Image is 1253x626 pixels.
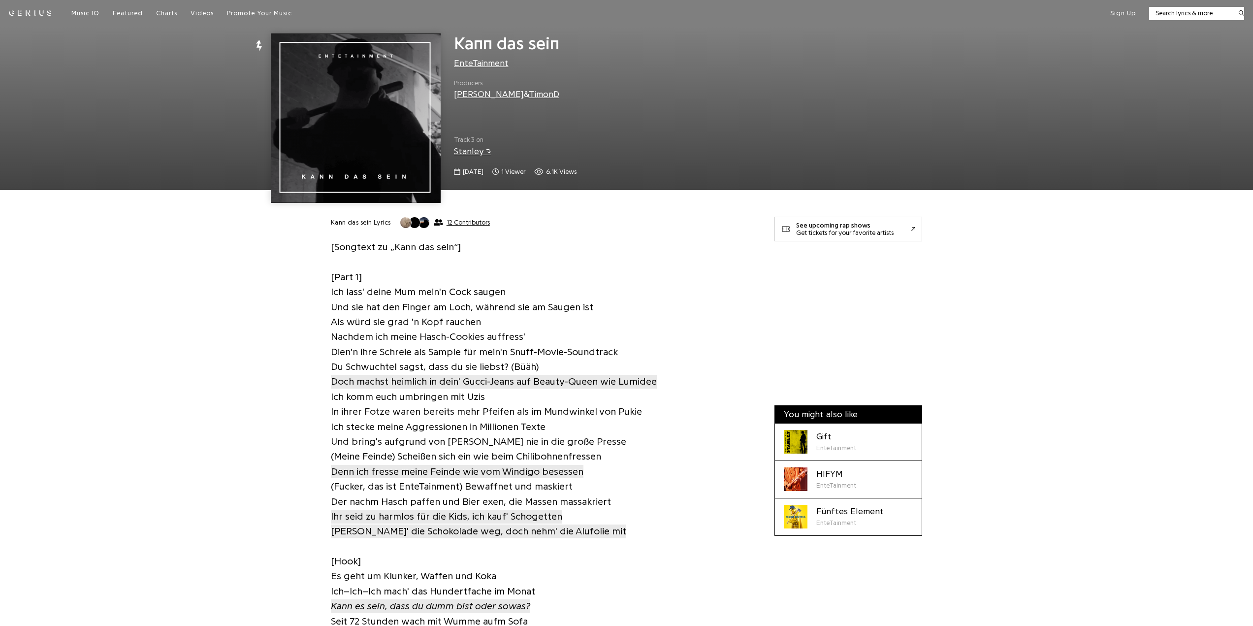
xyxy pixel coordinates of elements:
[113,9,143,18] a: Featured
[454,135,762,145] span: Track 3 on
[534,167,577,177] span: 6,053 views
[113,10,143,16] span: Featured
[331,509,626,539] a: Ihr seid zu harmlos für die Kids, ich kauf' Schogetten[PERSON_NAME]' die Schokolade weg, doch neh...
[331,218,391,227] h2: Kann das sein Lyrics
[774,217,922,241] a: See upcoming rap showsGet tickets for your favorite artists
[331,601,530,611] i: Kann es sein, dass du dumm bist oder sowas?
[796,229,894,236] div: Get tickets for your favorite artists
[331,374,657,389] a: Doch machst heimlich in dein' Gucci-Jeans auf Beauty-Queen wie Lumidee
[816,481,856,491] div: EnteTainment
[191,10,214,16] span: Videos
[775,461,922,498] a: Cover art for HIFYM by EnteTainmentHIFYMEnteTainment
[156,10,177,16] span: Charts
[501,167,525,177] span: 1 viewer
[1110,9,1136,18] button: Sign Up
[492,167,525,177] span: 1 viewer
[454,90,524,99] a: [PERSON_NAME]
[546,167,577,177] span: 6.1K views
[454,59,509,67] a: EnteTainment
[331,465,583,479] span: Denn ich fresse meine Feinde wie vom Windigo besessen
[454,78,559,88] span: Producers
[71,9,99,18] a: Music IQ
[816,505,884,518] div: Fünftes Element
[331,598,530,614] a: Kann es sein, dass du dumm bist oder sowas?
[816,467,856,481] div: HIFYM
[331,510,626,538] span: Ihr seid zu harmlos für die Kids, ich kauf' Schogetten [PERSON_NAME]' die Schokolade weg, doch ne...
[463,167,483,177] span: [DATE]
[227,9,292,18] a: Promote Your Music
[454,88,559,100] div: &
[796,222,894,229] div: See upcoming rap shows
[71,10,99,16] span: Music IQ
[227,10,292,16] span: Promote Your Music
[816,443,856,453] div: EnteTainment
[529,90,559,99] a: TimonD
[331,464,583,479] a: Denn ich fresse meine Feinde wie vom Windigo besessen
[447,219,490,227] span: 12 Contributors
[331,375,657,389] span: Doch machst heimlich in dein' Gucci-Jeans auf Beauty-Queen wie Lumidee
[454,147,491,156] a: Stanley
[191,9,214,18] a: Videos
[816,518,884,528] div: EnteTainment
[400,217,490,229] button: 12 Contributors
[775,424,922,461] a: Cover art for Gift by EnteTainmentGiftEnteTainment
[1149,8,1232,18] input: Search lyrics & more
[454,34,559,52] span: Kann das sein
[775,498,922,535] a: Cover art for Fünftes Element by EnteTainmentFünftes ElementEnteTainment
[156,9,177,18] a: Charts
[784,467,807,491] div: Cover art for HIFYM by EnteTainment
[784,505,807,528] div: Cover art for Fünftes Element by EnteTainment
[784,430,807,454] div: Cover art for Gift by EnteTainment
[271,33,440,203] img: Cover art for Kann das sein by EnteTainment
[816,430,856,443] div: Gift
[775,406,922,424] div: You might also like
